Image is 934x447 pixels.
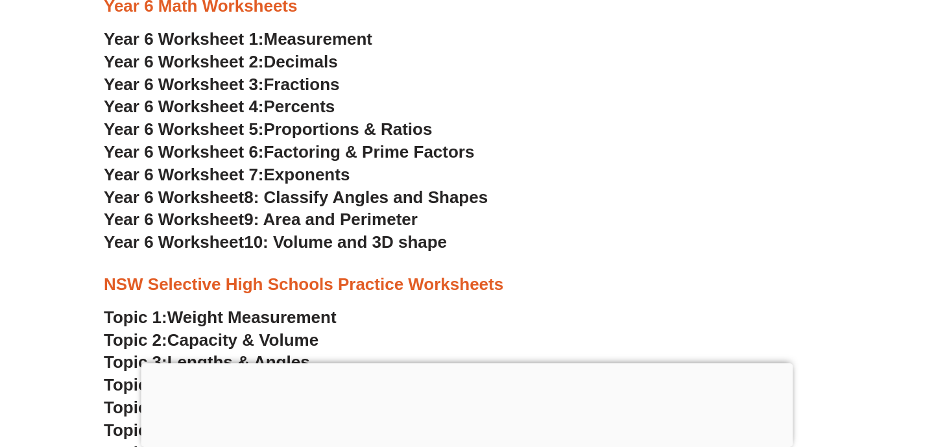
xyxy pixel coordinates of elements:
a: Topic 4:Fractions [104,375,243,394]
a: Year 6 Worksheet 7:Exponents [104,165,350,184]
span: Year 6 Worksheet [104,187,244,207]
span: Percents [264,97,335,116]
span: Year 6 Worksheet 3: [104,75,264,94]
span: 8: Classify Angles and Shapes [244,187,488,207]
span: Factoring & Prime Factors [264,142,475,162]
a: Topic 2:Capacity & Volume [104,330,318,350]
span: 9: Area and Perimeter [244,210,418,229]
span: Lengths & Angles [167,352,310,372]
span: Exponents [264,165,350,184]
span: Year 6 Worksheet [104,210,244,229]
span: Fractions [264,75,340,94]
span: Year 6 Worksheet 1: [104,29,264,49]
iframe: Advertisement [141,363,793,444]
a: Year 6 Worksheet 2:Decimals [104,52,338,71]
span: Capacity & Volume [167,330,318,350]
a: Year 6 Worksheet 1:Measurement [104,29,372,49]
span: Topic 2: [104,330,167,350]
span: Year 6 Worksheet 6: [104,142,264,162]
span: Topic 1: [104,308,167,327]
span: Year 6 Worksheet 4: [104,97,264,116]
span: 10: Volume and 3D shape [244,232,447,252]
a: Year 6 Worksheet 4:Percents [104,97,335,116]
span: Topic 6: [104,420,167,440]
a: Year 6 Worksheet8: Classify Angles and Shapes [104,187,488,207]
iframe: Chat Widget [712,300,934,447]
span: Proportions & Ratios [264,119,433,139]
span: Weight Measurement [167,308,337,327]
a: Year 6 Worksheet 6:Factoring & Prime Factors [104,142,474,162]
span: Measurement [264,29,373,49]
span: Year 6 Worksheet 5: [104,119,264,139]
a: Year 6 Worksheet 5:Proportions & Ratios [104,119,432,139]
span: Topic 4: [104,375,167,394]
a: Topic 1:Weight Measurement [104,308,337,327]
span: Topic 5: [104,398,167,417]
a: Topic 6:Reading Time [104,420,278,440]
span: Decimals [264,52,338,71]
a: Topic 5:Probability [104,398,254,417]
span: Year 6 Worksheet [104,232,244,252]
a: Year 6 Worksheet10: Volume and 3D shape [104,232,447,252]
span: Topic 3: [104,352,167,372]
a: Year 6 Worksheet 3:Fractions [104,75,339,94]
a: Year 6 Worksheet9: Area and Perimeter [104,210,418,229]
span: Year 6 Worksheet 7: [104,165,264,184]
span: Year 6 Worksheet 2: [104,52,264,71]
a: Topic 3:Lengths & Angles [104,352,310,372]
h3: NSW Selective High Schools Practice Worksheets [104,274,830,296]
